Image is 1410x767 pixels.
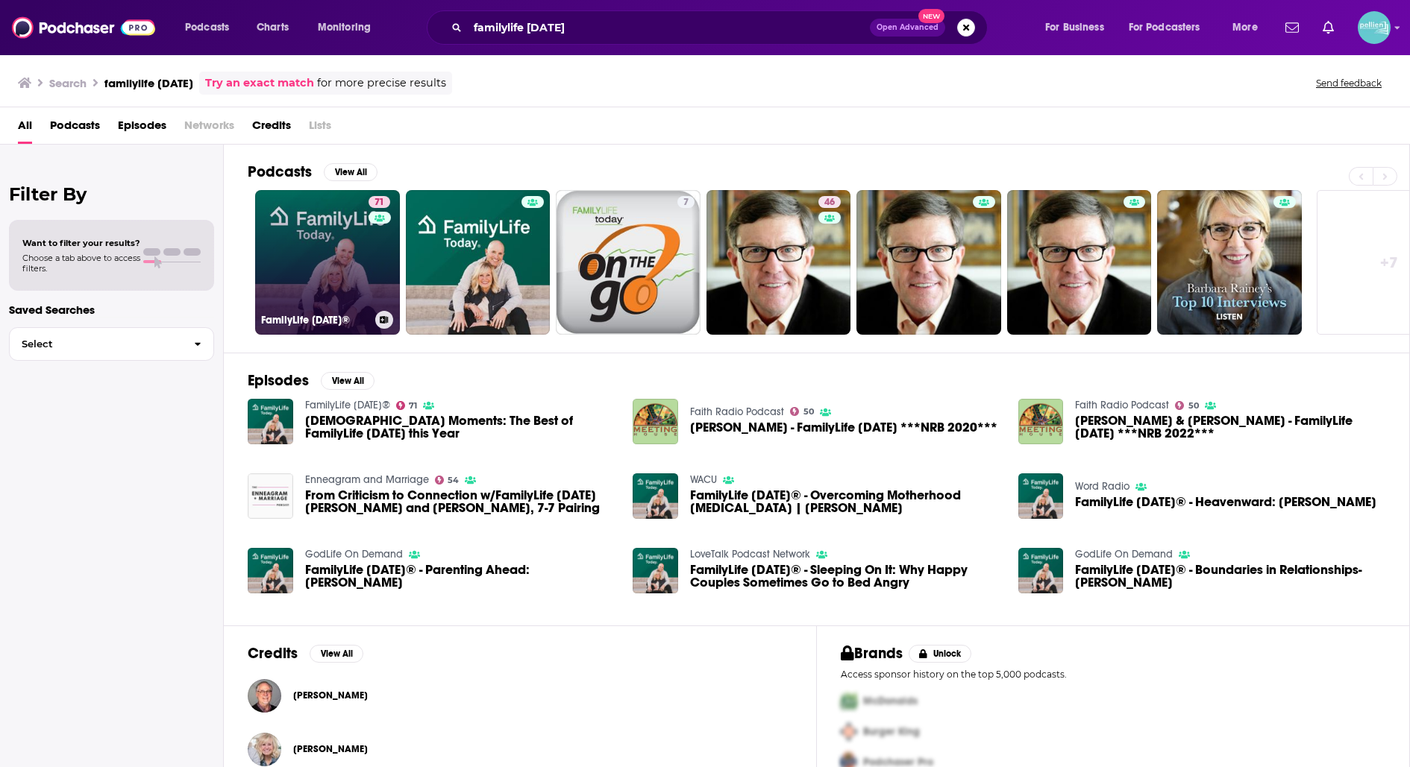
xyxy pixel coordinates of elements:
a: Credits [252,113,291,144]
button: open menu [1222,16,1276,40]
span: FamilyLife [DATE]® - Overcoming Motherhood [MEDICAL_DATA] | [PERSON_NAME] [690,489,1000,514]
button: Unlock [909,645,972,663]
span: 71 [409,403,417,409]
img: Jesus Moments: The Best of FamilyLife Today this Year [248,399,293,444]
span: [PERSON_NAME] - FamilyLife [DATE] ***NRB 2020*** [690,421,997,434]
h3: familylife [DATE] [104,76,193,90]
a: Wilson, Dave & Ann - FamilyLife Today ***NRB 2022*** [1018,399,1064,444]
a: Bob Lepine [293,689,368,701]
a: 50 [1175,401,1199,410]
span: For Business [1045,17,1104,38]
a: PodcastsView All [248,162,377,181]
input: Search podcasts, credits, & more... [468,16,870,40]
button: View All [321,372,375,390]
a: 50 [790,407,814,416]
a: FamilyLife Today® - Boundaries in Relationships- Lysa TerKeurst [1075,564,1385,589]
a: Jesus Moments: The Best of FamilyLife Today this Year [305,414,615,440]
img: From Criticism to Connection w/FamilyLife Today's Dave and Ann Wilson, 7-7 Pairing [248,473,293,519]
h3: FamilyLife [DATE]® [261,314,369,326]
a: FamilyLife Today® [305,399,390,411]
img: Ann Wilson [248,733,281,766]
a: Lepine, Bob - FamilyLife Today ***NRB 2020*** [690,421,997,434]
span: [PERSON_NAME] [293,689,368,701]
span: 54 [448,477,459,484]
span: 7 [683,195,689,210]
button: View All [310,645,363,663]
span: [PERSON_NAME] [293,743,368,755]
span: FamilyLife [DATE]® - Heavenward: [PERSON_NAME] [1075,496,1376,508]
img: Bob Lepine [248,679,281,713]
button: Select [9,327,214,361]
a: CreditsView All [248,644,363,663]
button: open menu [175,16,248,40]
span: Monitoring [318,17,371,38]
div: Search podcasts, credits, & more... [441,10,1002,45]
h2: Filter By [9,183,214,205]
span: FamilyLife [DATE]® - Boundaries in Relationships- [PERSON_NAME] [1075,564,1385,589]
span: For Podcasters [1129,17,1200,38]
img: FamilyLife Today® - Overcoming Motherhood Depression | Christine M. Chappell [633,473,678,519]
span: [DEMOGRAPHIC_DATA] Moments: The Best of FamilyLife [DATE] this Year [305,414,615,440]
a: 71FamilyLife [DATE]® [255,190,400,335]
span: Podcasts [185,17,229,38]
a: Charts [247,16,298,40]
span: McDonalds [863,695,918,707]
a: FamilyLife Today® - Heavenward: Cameron Cole [1075,496,1376,508]
p: Access sponsor history on the top 5,000 podcasts. [841,669,1385,680]
a: 46 [706,190,851,335]
img: FamilyLife Today® - Boundaries in Relationships- Lysa TerKeurst [1018,548,1064,593]
a: Faith Radio Podcast [1075,399,1169,411]
img: User Profile [1358,11,1391,44]
img: First Pro Logo [835,686,863,716]
span: 71 [375,195,384,210]
a: GodLife On Demand [1075,548,1173,561]
span: Podcasts [50,113,100,144]
a: Wilson, Dave & Ann - FamilyLife Today ***NRB 2022*** [1075,414,1385,440]
a: 71 [396,401,418,410]
span: Choose a tab above to access filters. [22,253,140,274]
p: Saved Searches [9,303,214,317]
img: FamilyLife Today® - Heavenward: Cameron Cole [1018,473,1064,519]
span: Lists [309,113,331,144]
span: Want to filter your results? [22,238,140,248]
span: [PERSON_NAME] & [PERSON_NAME] - FamilyLife [DATE] ***NRB 2022*** [1075,414,1385,440]
a: FamilyLife Today® - Sleeping On It: Why Happy Couples Sometimes Go to Bed Angry [690,564,1000,589]
a: Podchaser - Follow, Share and Rate Podcasts [12,13,155,42]
button: open menu [307,16,390,40]
a: GodLife On Demand [305,548,403,561]
span: From Criticism to Connection w/FamilyLife [DATE] [PERSON_NAME] and [PERSON_NAME], 7-7 Pairing [305,489,615,514]
span: Networks [184,113,234,144]
a: All [18,113,32,144]
span: 50 [803,408,814,415]
span: More [1232,17,1258,38]
a: 54 [435,476,460,484]
button: Send feedback [1312,77,1386,89]
a: 7 [677,196,695,208]
h2: Podcasts [248,162,312,181]
a: WACU [690,473,717,486]
a: Episodes [118,113,166,144]
h3: Search [49,76,87,90]
a: From Criticism to Connection w/FamilyLife Today's Dave and Ann Wilson, 7-7 Pairing [305,489,615,514]
button: View All [324,163,377,181]
a: LoveTalk Podcast Network [690,548,810,561]
img: Lepine, Bob - FamilyLife Today ***NRB 2020*** [633,399,678,444]
a: 46 [818,196,841,208]
img: FamilyLife Today® - Parenting Ahead: Kristen Hatton [248,548,293,593]
span: Open Advanced [877,24,939,31]
h2: Episodes [248,371,309,390]
button: open menu [1035,16,1123,40]
a: FamilyLife Today® - Overcoming Motherhood Depression | Christine M. Chappell [690,489,1000,514]
a: FamilyLife Today® - Parenting Ahead: Kristen Hatton [305,564,615,589]
img: FamilyLife Today® - Sleeping On It: Why Happy Couples Sometimes Go to Bed Angry [633,548,678,593]
a: Word Radio [1075,480,1129,493]
h2: Brands [841,644,903,663]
